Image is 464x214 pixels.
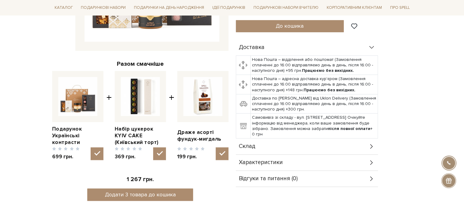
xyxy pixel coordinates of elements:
[250,75,378,94] td: Нова Пошта – адресна доставка кур'єром (Замовлення сплаченні до 16:00 відправляємо день в день, п...
[239,45,264,50] span: Доставка
[328,126,370,131] b: після повної оплати
[177,129,228,142] a: Драже асорті фундук-мигдаль
[250,55,378,75] td: Нова Пошта – відділення або поштомат (Замовлення сплаченні до 16:00 відправляємо день в день, піс...
[115,126,166,146] a: Набір цукерок KYIV CAKE (Київський торт)
[239,144,255,149] span: Склад
[106,71,112,160] span: +
[169,71,174,160] span: +
[131,3,207,12] a: Подарунки на День народження
[52,60,228,68] div: Разом смачніше
[387,3,412,12] a: Про Spell
[115,153,142,160] span: 369 грн.
[121,77,160,116] img: Набір цукерок KYIV CAKE (Київський торт)
[52,126,103,146] a: Подарунок Українські контрасти
[236,20,344,32] button: До кошика
[239,176,298,181] span: Відгуки та питання (0)
[58,77,97,116] img: Подарунок Українські контрасти
[302,68,354,73] b: Працюємо без вихідних.
[52,3,75,12] a: Каталог
[251,2,321,13] a: Подарункові набори Вчителю
[210,3,248,12] a: Ідеї подарунків
[304,87,355,93] b: Працюємо без вихідних.
[183,77,222,116] img: Драже асорті фундук-мигдаль
[250,94,378,114] td: Доставка по [PERSON_NAME] від Uklon Delivery (Замовлення сплаченні до 16:00 відправляємо день в д...
[250,114,378,139] td: Самовивіз зі складу - вул. [STREET_ADDRESS] Очікуйте інформацію від менеджера, коли ваше замовлен...
[127,176,154,183] span: 1 267 грн.
[87,188,193,201] button: Додати 3 товара до кошика
[78,3,128,12] a: Подарункові набори
[52,153,80,160] span: 699 грн.
[239,160,283,165] span: Характеристики
[324,3,384,12] a: Корпоративним клієнтам
[276,23,304,29] span: До кошика
[177,153,205,160] span: 199 грн.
